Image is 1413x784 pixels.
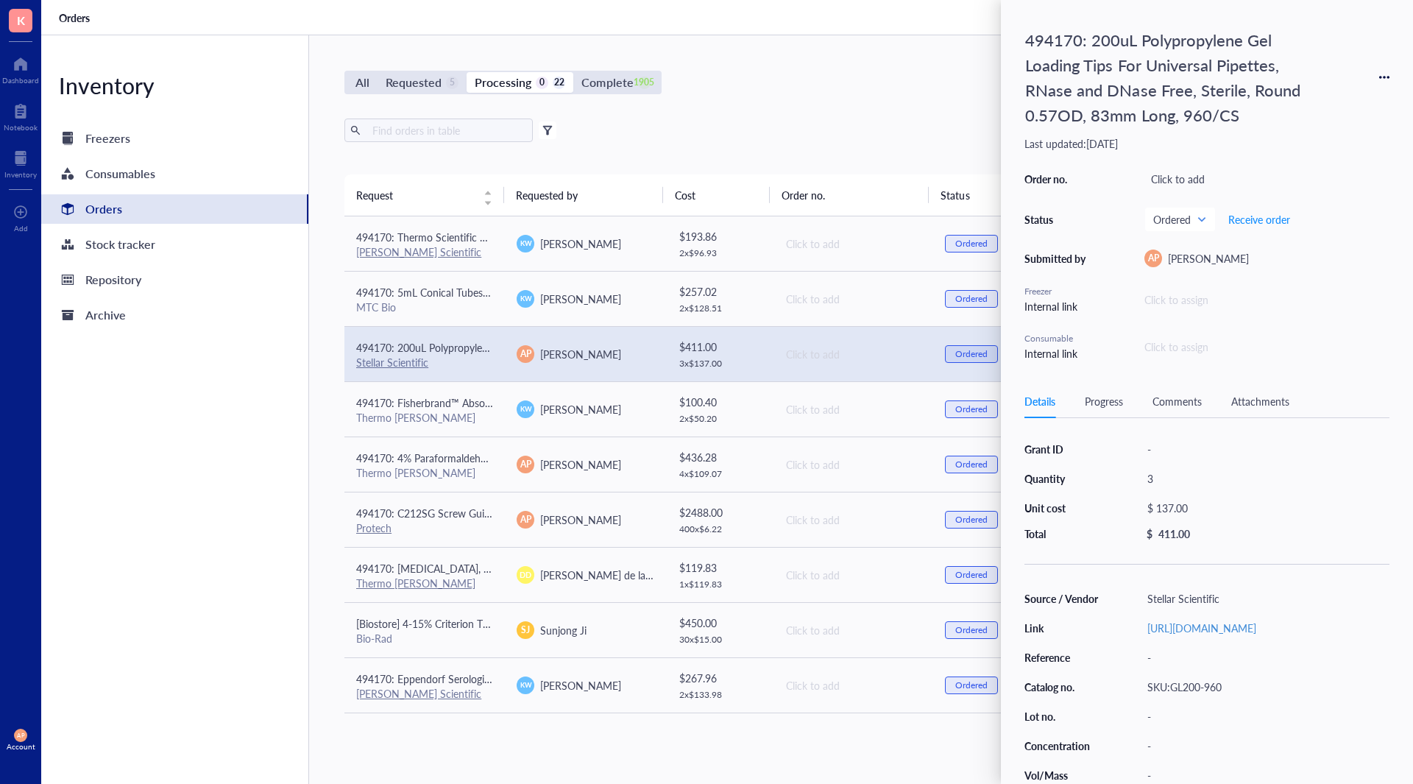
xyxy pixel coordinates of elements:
div: Attachments [1231,393,1289,409]
div: Ordered [955,459,988,470]
div: Comments [1152,393,1202,409]
div: $ 193.86 [679,228,762,244]
div: - [1141,706,1389,727]
div: Click to add [786,291,921,307]
div: 22 [553,77,565,89]
div: Status [1024,213,1091,226]
a: Notebook [4,99,38,132]
div: All [355,72,369,93]
div: Lot no. [1024,710,1099,723]
div: $ 411.00 [679,339,762,355]
span: [PERSON_NAME] [540,678,621,693]
input: Find orders in table [366,119,527,141]
th: Cost [663,174,769,216]
div: Order no. [1024,172,1091,186]
div: - [1141,439,1389,459]
a: Archive [41,300,308,330]
div: Click to add [1144,169,1389,189]
div: Freezers [85,128,130,149]
div: 4 x $ 109.07 [679,468,762,480]
td: Click to add [773,271,933,326]
div: Ordered [955,238,988,250]
th: Requested by [504,174,664,216]
div: Ordered [955,679,988,691]
span: [PERSON_NAME] [540,457,621,472]
div: Dashboard [2,76,39,85]
td: Click to add [773,713,933,768]
div: 3 x $ 137.00 [679,358,762,370]
a: Freezers [41,124,308,153]
span: Ordered [1153,213,1204,226]
span: 494170: 5mL Conical Tubes 500/CS [356,285,520,300]
span: Request [356,187,475,203]
div: Details [1024,393,1055,409]
div: Concentration [1024,739,1099,752]
div: Click to assign [1144,292,1389,308]
div: Click to assign [1144,339,1389,355]
span: 494170: [MEDICAL_DATA], 99.6%, ACS reagent, meets the requirements of Reag.Ph.Eur. [356,561,757,576]
div: 3 [1141,468,1389,489]
div: Click to add [786,401,921,417]
div: Account [7,742,35,751]
td: Click to add [773,602,933,657]
div: Last updated: [DATE] [1024,137,1389,150]
span: 494170: C212SG Screw Guide With 020" (.51mm) Hole 1/16" [356,506,640,520]
div: 411.00 [1158,527,1190,540]
div: 5 [446,77,458,89]
div: Click to add [786,622,921,638]
div: Thermo [PERSON_NAME] [356,411,493,424]
div: Inventory [4,170,37,179]
div: Click to add [786,567,921,583]
span: KW [520,680,531,691]
div: Quantity [1024,472,1099,485]
div: 2 x $ 96.93 [679,247,762,259]
span: [PERSON_NAME] [540,402,621,417]
div: Catalog no. [1024,680,1099,693]
div: $ 2488.00 [679,504,762,520]
td: Click to add [773,326,933,381]
a: [URL][DOMAIN_NAME] [1147,621,1256,635]
span: [PERSON_NAME] [540,347,621,361]
div: $ 436.28 [679,449,762,465]
span: K [17,11,25,29]
a: Inventory [4,146,37,179]
span: SJ [521,624,530,637]
td: Click to add [773,216,933,272]
div: 30 x $ 15.00 [679,634,762,646]
th: Request [344,174,504,216]
div: Total [1024,527,1099,540]
div: 1905 [638,77,651,89]
a: Consumables [41,159,308,188]
div: - [1141,735,1389,756]
span: KW [520,294,531,304]
div: Ordered [955,514,988,526]
div: Click to add [786,677,921,693]
div: SKU:GL200-960 [1141,677,1389,697]
div: 0 [536,77,548,89]
a: Repository [41,265,308,294]
div: Orders [85,199,122,219]
div: - [1141,647,1389,668]
span: AP [520,347,531,361]
div: Ordered [955,403,988,415]
span: AP [520,458,531,471]
span: Receive order [1228,213,1290,225]
div: 2 x $ 128.51 [679,303,762,314]
td: Click to add [773,657,933,713]
div: Click to add [786,346,921,362]
div: Link [1024,621,1099,635]
div: Repository [85,269,141,290]
div: $ 257.02 [679,283,762,300]
div: 1 x $ 119.83 [679,579,762,590]
a: Dashboard [2,52,39,85]
div: $ 450.00 [679,615,762,631]
div: $ 137.00 [1141,498,1384,518]
div: Requested [386,72,442,93]
span: 494170: 4% Paraformaldehyde in PBS 1 L [356,451,546,465]
a: Stellar Scientific [356,355,428,370]
div: Unit cost [1024,501,1099,515]
div: $ 119.83 [679,559,762,576]
span: [PERSON_NAME] [540,236,621,251]
span: 494170: 200uL Polypropylene Gel Loading Tips For Universal Pipettes, RNase and DNase Free, Steril... [356,340,988,355]
div: Source / Vendor [1024,592,1099,605]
